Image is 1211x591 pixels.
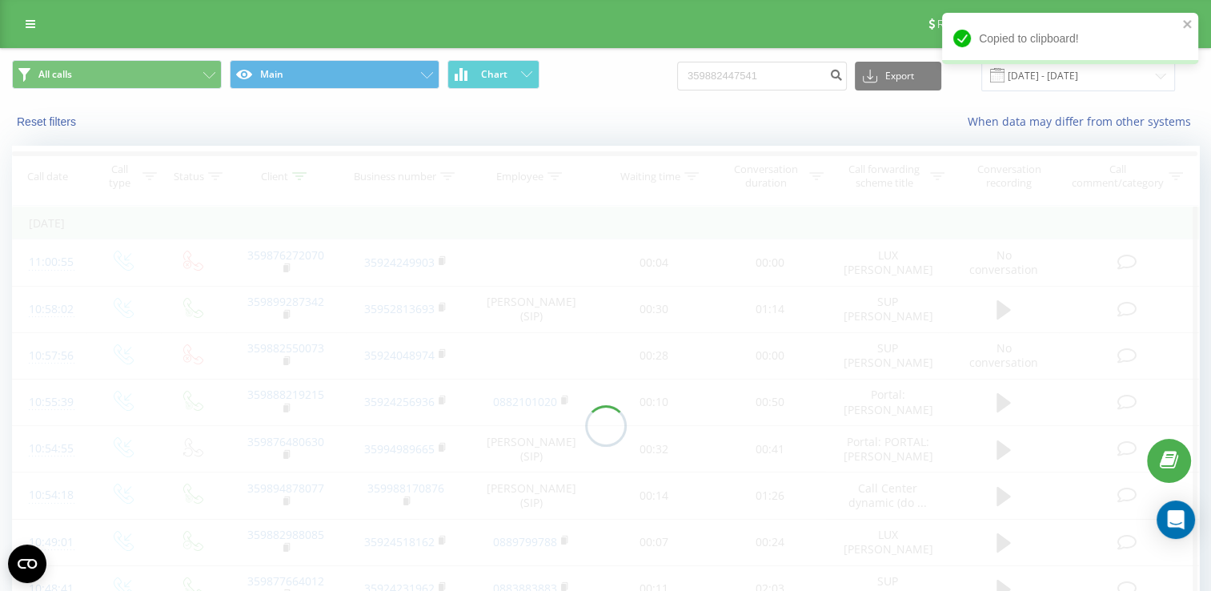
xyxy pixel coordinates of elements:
button: All calls [12,60,222,89]
div: Copied to clipboard! [942,13,1198,64]
button: Export [855,62,941,90]
span: All calls [38,68,72,81]
input: Search by number [677,62,847,90]
span: Referral program [937,18,1022,30]
button: close [1182,18,1193,33]
span: Chart [481,69,507,80]
div: Open Intercom Messenger [1157,501,1195,539]
button: Reset filters [12,115,84,129]
button: Main [230,60,439,89]
button: Open CMP widget [8,545,46,583]
button: Chart [447,60,539,89]
a: When data may differ from other systems [968,114,1199,129]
